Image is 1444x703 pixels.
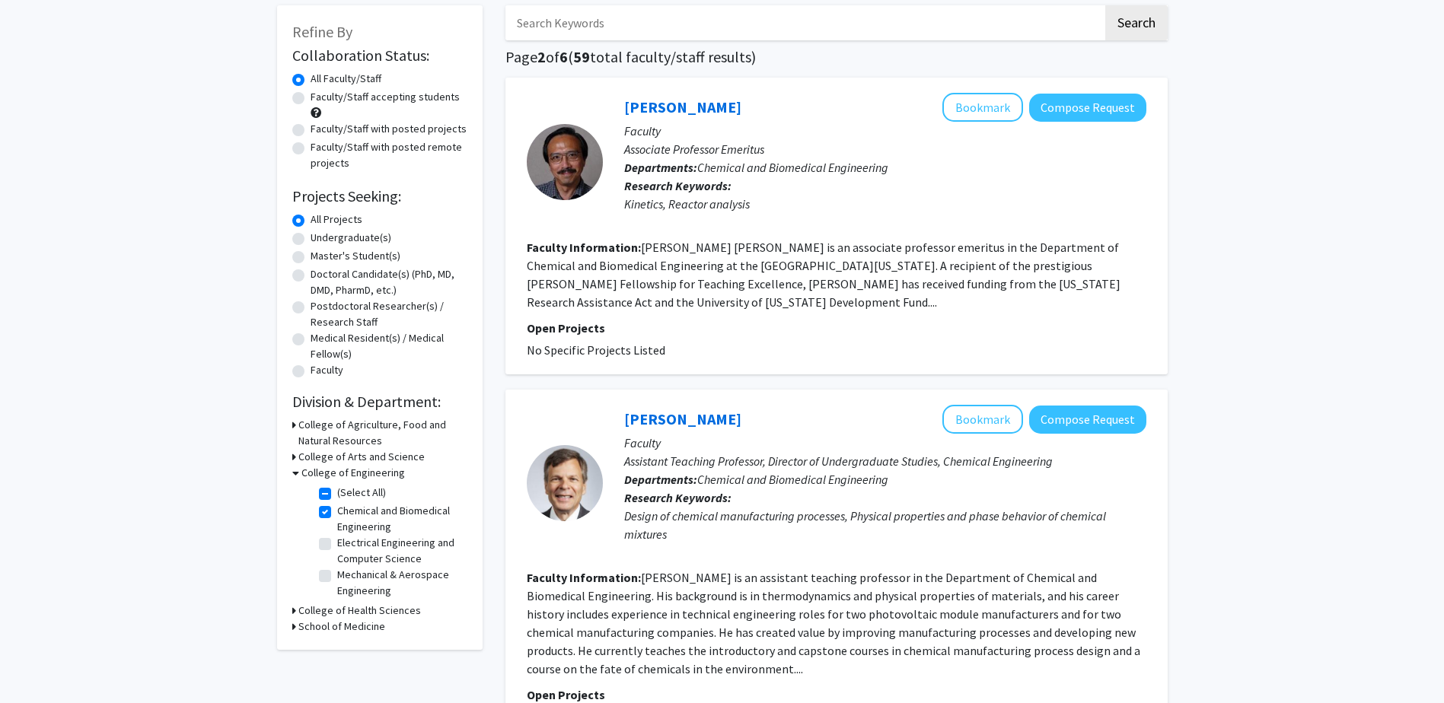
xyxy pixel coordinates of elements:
[697,472,888,487] span: Chemical and Biomedical Engineering
[11,635,65,692] iframe: Chat
[624,178,732,193] b: Research Keywords:
[697,160,888,175] span: Chemical and Biomedical Engineering
[311,212,362,227] label: All Projects
[505,5,1103,40] input: Search Keywords
[942,93,1023,122] button: Add Paul Chan to Bookmarks
[527,240,1120,310] fg-read-more: [PERSON_NAME] [PERSON_NAME] is an associate professor emeritus in the Department of Chemical and ...
[337,485,386,501] label: (Select All)
[527,570,1140,676] fg-read-more: [PERSON_NAME] is an assistant teaching professor in the Department of Chemical and Biomedical Eng...
[624,507,1146,543] div: Design of chemical manufacturing processes, Physical properties and phase behavior of chemical mi...
[311,121,467,137] label: Faculty/Staff with posted projects
[624,409,741,428] a: [PERSON_NAME]
[337,567,464,599] label: Mechanical & Aerospace Engineering
[624,490,732,505] b: Research Keywords:
[624,472,697,487] b: Departments:
[573,47,590,66] span: 59
[337,503,464,535] label: Chemical and Biomedical Engineering
[298,619,385,635] h3: School of Medicine
[292,22,352,41] span: Refine By
[1105,5,1168,40] button: Search
[624,122,1146,140] p: Faculty
[311,89,460,105] label: Faculty/Staff accepting students
[311,362,343,378] label: Faculty
[624,452,1146,470] p: Assistant Teaching Professor, Director of Undergraduate Studies, Chemical Engineering
[1029,94,1146,122] button: Compose Request to Paul Chan
[942,405,1023,434] button: Add Scott Christensen to Bookmarks
[301,465,405,481] h3: College of Engineering
[292,46,467,65] h2: Collaboration Status:
[624,97,741,116] a: [PERSON_NAME]
[527,342,665,358] span: No Specific Projects Listed
[311,71,381,87] label: All Faculty/Staff
[527,240,641,255] b: Faculty Information:
[1029,406,1146,434] button: Compose Request to Scott Christensen
[624,160,697,175] b: Departments:
[311,230,391,246] label: Undergraduate(s)
[311,266,467,298] label: Doctoral Candidate(s) (PhD, MD, DMD, PharmD, etc.)
[298,417,467,449] h3: College of Agriculture, Food and Natural Resources
[311,298,467,330] label: Postdoctoral Researcher(s) / Research Staff
[337,535,464,567] label: Electrical Engineering and Computer Science
[311,330,467,362] label: Medical Resident(s) / Medical Fellow(s)
[298,449,425,465] h3: College of Arts and Science
[624,195,1146,213] div: Kinetics, Reactor analysis
[624,434,1146,452] p: Faculty
[527,570,641,585] b: Faculty Information:
[311,139,467,171] label: Faculty/Staff with posted remote projects
[292,393,467,411] h2: Division & Department:
[298,603,421,619] h3: College of Health Sciences
[624,140,1146,158] p: Associate Professor Emeritus
[311,248,400,264] label: Master's Student(s)
[505,48,1168,66] h1: Page of ( total faculty/staff results)
[537,47,546,66] span: 2
[292,187,467,205] h2: Projects Seeking:
[527,319,1146,337] p: Open Projects
[559,47,568,66] span: 6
